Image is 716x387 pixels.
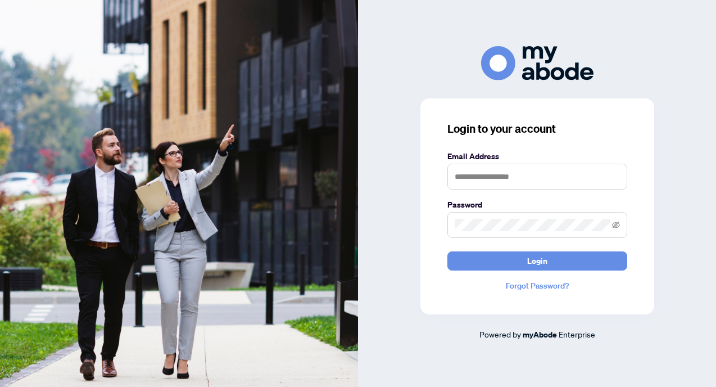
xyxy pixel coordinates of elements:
img: ma-logo [481,46,593,80]
a: myAbode [523,328,557,341]
span: Login [527,252,547,270]
span: Enterprise [559,329,595,339]
a: Forgot Password? [447,280,627,292]
h3: Login to your account [447,121,627,137]
button: Login [447,251,627,271]
label: Email Address [447,150,627,163]
label: Password [447,199,627,211]
span: eye-invisible [612,221,620,229]
span: Powered by [479,329,521,339]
